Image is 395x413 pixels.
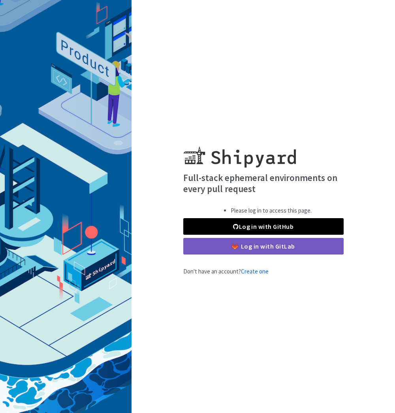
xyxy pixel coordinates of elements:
span: Don't have an account? [183,268,269,275]
a: Create one [241,268,269,275]
li: Please log in to access this page. [231,206,312,215]
img: Shipyard logo [183,137,296,168]
a: Log in with GitLab [183,238,344,255]
h4: Full-stack ephemeral environments on every pull request [183,172,344,194]
img: gitlab-color.svg [232,243,238,249]
a: Log in with GitHub [183,218,344,235]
